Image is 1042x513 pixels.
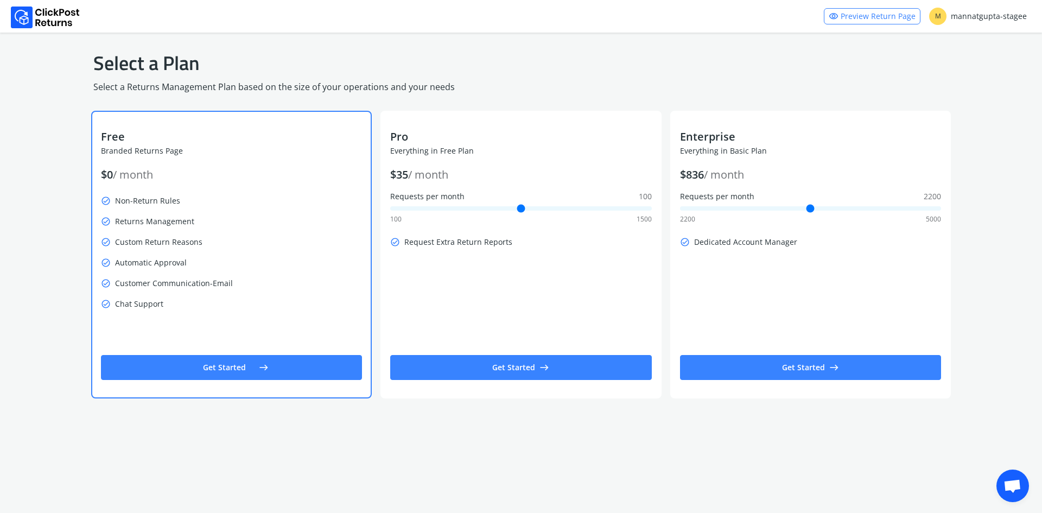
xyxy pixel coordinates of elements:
[924,191,941,202] span: 2200
[390,191,651,202] label: Requests per month
[929,8,946,25] span: M
[680,215,695,224] span: 2200
[929,8,1027,25] div: mannatgupta-stagee
[101,355,362,380] button: Get Startedeast
[101,235,111,250] span: check_circle
[390,145,651,156] p: Everything in Free Plan
[829,9,838,24] span: visibility
[93,50,949,76] h1: Select a Plan
[101,214,111,229] span: check_circle
[101,276,111,291] span: check_circle
[93,80,949,93] p: Select a Returns Management Plan based on the size of your operations and your needs
[680,235,941,250] p: Dedicated Account Manager
[539,360,549,375] span: east
[390,235,400,250] span: check_circle
[11,7,80,28] img: Logo
[101,193,362,208] p: Non-Return Rules
[101,255,362,270] p: Automatic Approval
[101,235,362,250] p: Custom Return Reasons
[101,296,362,312] p: Chat Support
[680,191,941,202] label: Requests per month
[824,8,920,24] a: visibilityPreview Return Page
[390,167,651,182] p: $ 35
[390,235,651,250] p: Request Extra Return Reports
[926,215,941,224] span: 5000
[680,145,941,156] p: Everything in Basic Plan
[704,167,744,182] span: / month
[680,129,941,144] p: Enterprise
[408,167,448,182] span: / month
[101,193,111,208] span: check_circle
[259,360,269,375] span: east
[101,167,362,182] p: $ 0
[637,215,652,224] span: 1500
[101,214,362,229] p: Returns Management
[390,129,651,144] p: Pro
[639,191,652,202] span: 100
[113,167,153,182] span: / month
[996,470,1029,502] div: Open chat
[829,360,839,375] span: east
[680,235,690,250] span: check_circle
[101,255,111,270] span: check_circle
[680,355,941,380] button: Get Startedeast
[680,167,941,182] p: $ 836
[101,129,362,144] p: Free
[390,355,651,380] button: Get Startedeast
[390,215,402,224] span: 100
[101,145,362,156] p: Branded Returns Page
[101,276,362,291] p: Customer Communication-Email
[101,296,111,312] span: check_circle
